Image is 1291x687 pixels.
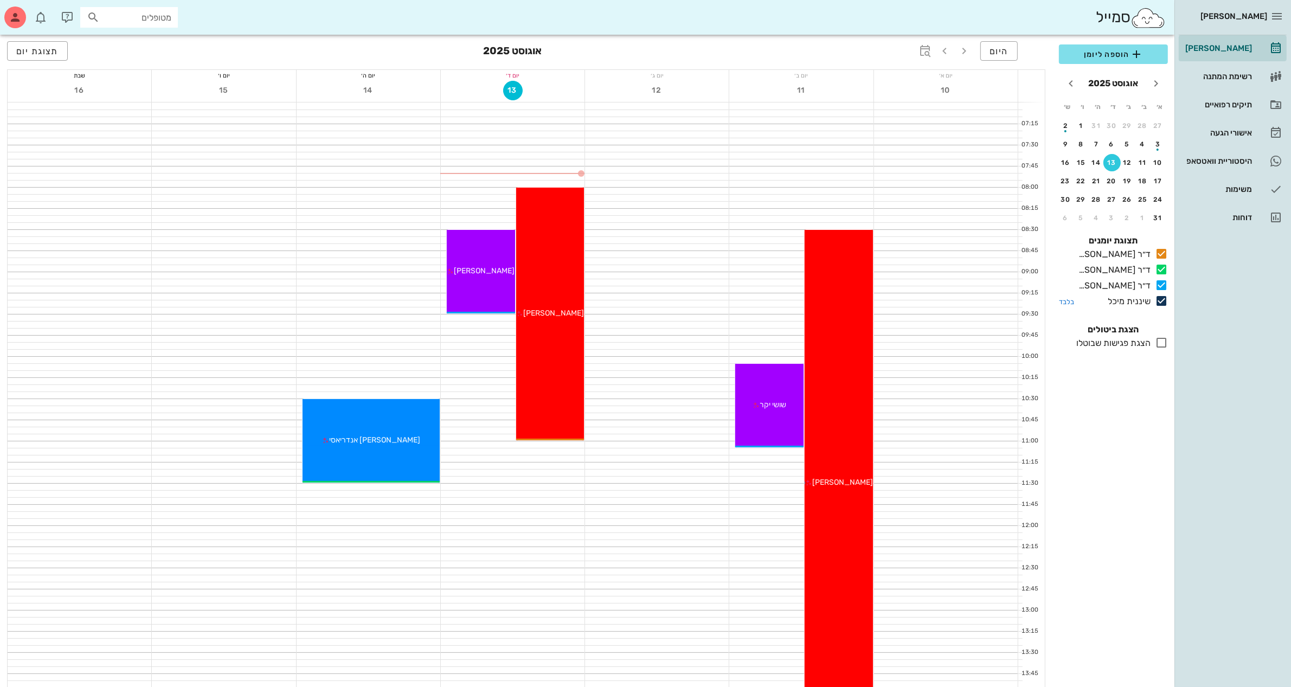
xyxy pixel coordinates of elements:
[1103,172,1121,190] button: 20
[1119,177,1136,185] div: 19
[1134,196,1152,203] div: 25
[1088,140,1105,148] div: 7
[1119,214,1136,222] div: 2
[1018,183,1040,192] div: 08:00
[1103,214,1121,222] div: 3
[1018,310,1040,319] div: 09:30
[1183,72,1252,81] div: רשימת המתנה
[1119,136,1136,153] button: 5
[1149,196,1167,203] div: 24
[1179,35,1287,61] a: [PERSON_NAME]
[1179,120,1287,146] a: אישורי הגעה
[647,86,667,95] span: 12
[1088,177,1105,185] div: 21
[1134,177,1152,185] div: 18
[1068,48,1159,61] span: הוספה ליומן
[1072,159,1090,166] div: 15
[8,70,151,81] div: שבת
[1103,136,1121,153] button: 6
[1103,295,1151,308] div: שיננית מיכל
[1103,122,1121,130] div: 30
[1018,246,1040,255] div: 08:45
[1149,154,1167,171] button: 10
[1057,191,1074,208] button: 30
[1018,521,1040,530] div: 12:00
[1149,209,1167,227] button: 31
[1018,563,1040,573] div: 12:30
[980,41,1018,61] button: היום
[1018,204,1040,213] div: 08:15
[1183,100,1252,109] div: תיקים רפואיים
[1059,298,1074,306] small: בלבד
[1072,177,1090,185] div: 22
[1153,98,1167,116] th: א׳
[1134,117,1152,134] button: 28
[214,81,234,100] button: 15
[1018,162,1040,171] div: 07:45
[1134,154,1152,171] button: 11
[16,46,59,56] span: תצוגת יום
[1091,98,1105,116] th: ה׳
[1057,117,1074,134] button: 2
[647,81,667,100] button: 12
[1057,140,1074,148] div: 9
[1119,196,1136,203] div: 26
[1018,331,1040,340] div: 09:45
[1103,196,1121,203] div: 27
[1149,191,1167,208] button: 24
[1134,122,1152,130] div: 28
[1134,209,1152,227] button: 1
[1057,122,1074,130] div: 2
[812,478,873,487] span: [PERSON_NAME]
[1057,172,1074,190] button: 23
[1183,157,1252,165] div: היסטוריית וואטסאפ
[1103,191,1121,208] button: 27
[1088,117,1105,134] button: 31
[1072,136,1090,153] button: 8
[874,70,1018,81] div: יום א׳
[1122,98,1136,116] th: ג׳
[1059,234,1168,247] h4: תצוגת יומנים
[1059,44,1168,64] button: הוספה ליומן
[1149,172,1167,190] button: 17
[1088,136,1105,153] button: 7
[1057,177,1074,185] div: 23
[1074,248,1151,261] div: ד״ר [PERSON_NAME]
[1018,288,1040,298] div: 09:15
[1074,264,1151,277] div: ד״ר [PERSON_NAME]
[1179,204,1287,230] a: דוחות
[1088,159,1105,166] div: 14
[1119,122,1136,130] div: 29
[792,86,811,95] span: 11
[1200,11,1267,21] span: [PERSON_NAME]
[358,81,378,100] button: 14
[1072,117,1090,134] button: 1
[1146,74,1166,93] button: חודש שעבר
[1183,185,1252,194] div: משימות
[1088,196,1105,203] div: 28
[1103,209,1121,227] button: 3
[1072,122,1090,130] div: 1
[1018,500,1040,509] div: 11:45
[1075,98,1089,116] th: ו׳
[1018,415,1040,425] div: 10:45
[1072,337,1151,350] div: הצגת פגישות שבוטלו
[1103,154,1121,171] button: 13
[1149,122,1167,130] div: 27
[32,9,38,15] span: תג
[1103,140,1121,148] div: 6
[1057,209,1074,227] button: 6
[1179,92,1287,118] a: תיקים רפואיים
[1018,352,1040,361] div: 10:00
[1149,159,1167,166] div: 10
[1119,140,1136,148] div: 5
[70,86,89,95] span: 16
[1057,154,1074,171] button: 16
[454,266,515,275] span: [PERSON_NAME]
[1096,6,1166,29] div: סמייל
[1018,119,1040,129] div: 07:15
[523,309,584,318] span: [PERSON_NAME]
[1072,140,1090,148] div: 8
[1018,267,1040,277] div: 09:00
[936,81,955,100] button: 10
